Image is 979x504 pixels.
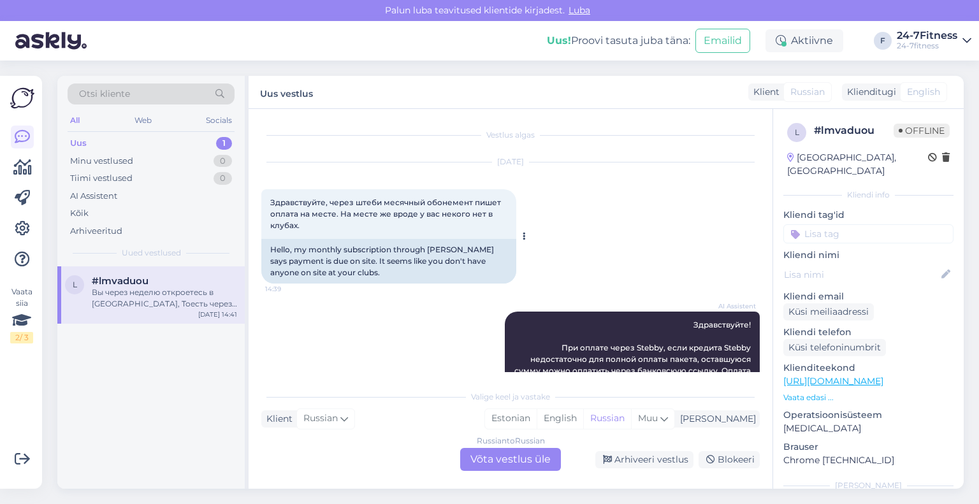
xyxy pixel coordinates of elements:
span: Russian [303,412,338,426]
div: 2 / 3 [10,332,33,343]
label: Uus vestlus [260,83,313,101]
input: Lisa nimi [784,268,939,282]
div: 0 [214,172,232,185]
p: Chrome [TECHNICAL_ID] [783,454,954,467]
span: Uued vestlused [122,247,181,259]
div: 1 [216,137,232,150]
p: Kliendi nimi [783,248,954,262]
p: Kliendi tag'id [783,208,954,222]
p: Operatsioonisüsteem [783,408,954,422]
div: AI Assistent [70,190,117,203]
div: Vaata siia [10,286,33,343]
span: English [907,85,940,99]
div: Minu vestlused [70,155,133,168]
span: 14:39 [265,284,313,294]
div: Socials [203,112,235,129]
div: Kliendi info [783,189,954,201]
div: Russian to Russian [477,435,545,447]
img: Askly Logo [10,86,34,110]
div: [DATE] 14:41 [198,310,237,319]
div: Aktiivne [765,29,843,52]
p: [MEDICAL_DATA] [783,422,954,435]
div: Hello, my monthly subscription through [PERSON_NAME] says payment is due on site. It seems like y... [261,239,516,284]
div: Võta vestlus üle [460,448,561,471]
div: Klient [748,85,780,99]
div: [DATE] [261,156,760,168]
div: Kõik [70,207,89,220]
b: Uus! [547,34,571,47]
span: Russian [790,85,825,99]
div: 0 [214,155,232,168]
div: Arhiveeritud [70,225,122,238]
span: Здравствуйте, через штеби месячный обонемент пишет оплата на месте. На месте же вроде у вас неког... [270,198,503,230]
div: Tiimi vestlused [70,172,133,185]
div: Küsi meiliaadressi [783,303,874,320]
span: AI Assistent [708,301,756,311]
p: Vaata edasi ... [783,392,954,403]
span: Здравствуйте! При оплате через Stebby, если кредита Stebby недостаточно для полной оплаты пакета,... [514,320,753,398]
a: 24-7Fitness24-7fitness [897,31,971,51]
div: Proovi tasuta juba täna: [547,33,690,48]
span: #lmvaduou [92,275,149,287]
p: Brauser [783,440,954,454]
div: Klient [261,412,293,426]
div: Вы через неделю откроетесь в [GEOGRAPHIC_DATA], Тоесть через штеби можно к вам подключится? [92,287,237,310]
div: Vestlus algas [261,129,760,141]
div: Russian [583,409,631,428]
span: Muu [638,412,658,424]
button: Emailid [695,29,750,53]
div: All [68,112,82,129]
div: # lmvaduou [814,123,894,138]
div: Valige keel ja vastake [261,391,760,403]
p: Kliendi telefon [783,326,954,339]
span: Luba [565,4,594,16]
span: Offline [894,124,950,138]
div: 24-7fitness [897,41,957,51]
div: Uus [70,137,87,150]
a: [URL][DOMAIN_NAME] [783,375,883,387]
div: [PERSON_NAME] [783,480,954,491]
div: 24-7Fitness [897,31,957,41]
div: Estonian [485,409,537,428]
div: Arhiveeri vestlus [595,451,693,468]
span: l [795,127,799,137]
div: [GEOGRAPHIC_DATA], [GEOGRAPHIC_DATA] [787,151,928,178]
p: Klienditeekond [783,361,954,375]
div: Küsi telefoninumbrit [783,339,886,356]
span: l [73,280,77,289]
div: Blokeeri [699,451,760,468]
div: Web [132,112,154,129]
span: Otsi kliente [79,87,130,101]
div: Klienditugi [842,85,896,99]
div: English [537,409,583,428]
div: F [874,32,892,50]
input: Lisa tag [783,224,954,243]
div: [PERSON_NAME] [675,412,756,426]
p: Kliendi email [783,290,954,303]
